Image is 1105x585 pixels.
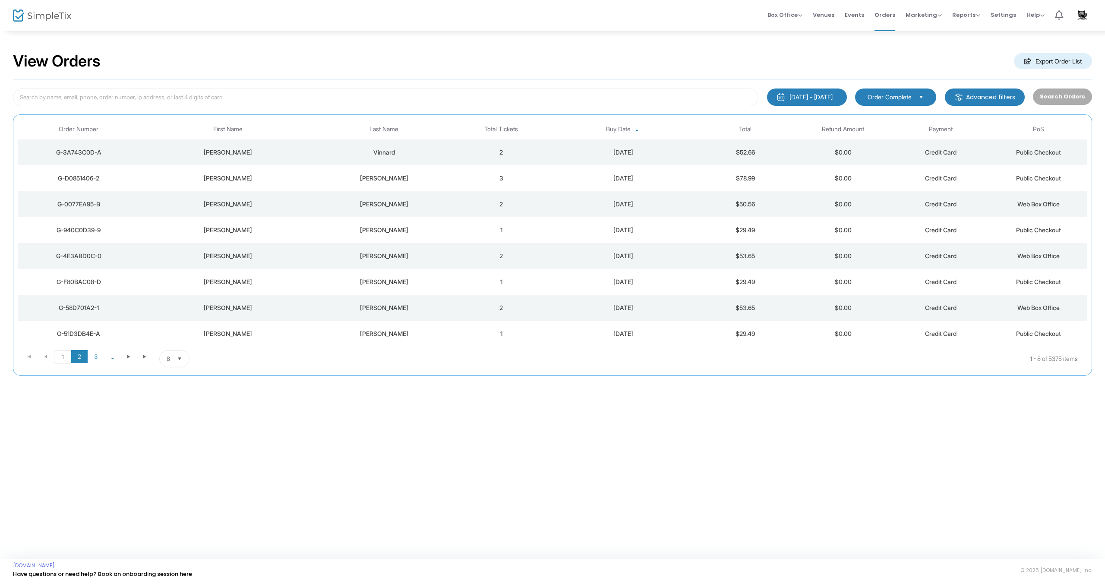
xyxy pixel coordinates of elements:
span: Web Box Office [1017,200,1060,208]
div: 9/13/2025 [552,226,694,234]
div: 9/13/2025 [552,252,694,260]
div: G-0077EA95-B [20,200,138,209]
div: G-3A743C0D-A [20,148,138,157]
span: Go to the last page [137,350,153,363]
div: ANNA [142,200,313,209]
div: MARTINEZ [318,200,450,209]
td: 1 [452,217,550,243]
input: Search by name, email, phone, order number, ip address, or last 4 digits of card [13,89,758,106]
span: Go to the last page [142,353,148,360]
td: $0.00 [794,191,892,217]
span: Help [1026,11,1045,19]
div: [DATE] - [DATE] [789,93,833,101]
span: Sortable [634,126,641,133]
span: Credit Card [925,304,957,311]
div: ROONEY [318,304,450,312]
td: 2 [452,243,550,269]
h2: View Orders [13,52,101,71]
td: $53.65 [697,243,794,269]
div: Trina [142,174,313,183]
span: Credit Card [925,330,957,337]
span: First Name [213,126,243,133]
td: $78.99 [697,165,794,191]
td: 2 [452,295,550,321]
span: Payment [929,126,953,133]
span: Page 4 [104,350,120,363]
td: 1 [452,321,550,347]
div: G-51D3DB4E-A [20,329,138,338]
span: Events [845,4,864,26]
td: 1 [452,269,550,295]
span: Web Box Office [1017,304,1060,311]
div: OHara [318,278,450,286]
span: Public Checkout [1016,330,1061,337]
td: $0.00 [794,165,892,191]
div: 9/13/2025 [552,329,694,338]
td: $0.00 [794,139,892,165]
div: Gerald [142,148,313,157]
span: Page 2 [71,350,88,363]
span: Marketing [906,11,942,19]
span: Box Office [767,11,802,19]
span: © 2025 [DOMAIN_NAME] Inc. [1020,567,1092,574]
span: Page 1 [54,350,71,364]
kendo-pager-info: 1 - 8 of 5375 items [275,350,1078,367]
button: Select [174,351,186,367]
td: $29.49 [697,217,794,243]
td: 2 [452,191,550,217]
m-button: Advanced filters [945,89,1025,106]
div: 9/13/2025 [552,304,694,312]
span: Order Number [59,126,98,133]
span: PoS [1033,126,1044,133]
span: Credit Card [925,149,957,156]
span: Reports [952,11,980,19]
span: Page 3 [88,350,104,363]
div: G-D0851406-2 [20,174,138,183]
td: $29.49 [697,269,794,295]
td: $29.49 [697,321,794,347]
span: Public Checkout [1016,278,1061,285]
span: Go to the next page [120,350,137,363]
div: G-940C0D39-9 [20,226,138,234]
span: Go to the next page [125,353,132,360]
button: [DATE] - [DATE] [767,89,847,106]
td: $0.00 [794,321,892,347]
div: Data table [18,119,1087,347]
div: 9/13/2025 [552,148,694,157]
span: Public Checkout [1016,174,1061,182]
span: Web Box Office [1017,252,1060,259]
td: $0.00 [794,217,892,243]
td: 2 [452,139,550,165]
span: Credit Card [925,226,957,234]
div: OHara [318,174,450,183]
span: Buy Date [606,126,631,133]
td: $53.65 [697,295,794,321]
img: monthly [777,93,785,101]
span: Credit Card [925,278,957,285]
th: Total Tickets [452,119,550,139]
div: 9/13/2025 [552,200,694,209]
div: Guzman [318,329,450,338]
span: Last Name [369,126,398,133]
div: TOM [142,252,313,260]
span: Public Checkout [1016,226,1061,234]
span: Orders [875,4,895,26]
span: 8 [167,354,170,363]
span: Order Complete [868,93,912,101]
div: Veronica [142,329,313,338]
div: 9/13/2025 [552,278,694,286]
td: $52.66 [697,139,794,165]
m-button: Export Order List [1014,53,1092,69]
span: Credit Card [925,252,957,259]
span: Credit Card [925,200,957,208]
th: Refund Amount [794,119,892,139]
div: G-F80BAC08-D [20,278,138,286]
div: Trina [142,278,313,286]
a: Have questions or need help? Book an onboarding session here [13,570,192,578]
span: Credit Card [925,174,957,182]
div: KEVIN [142,304,313,312]
a: [DOMAIN_NAME] [13,562,55,569]
td: $0.00 [794,269,892,295]
span: Public Checkout [1016,149,1061,156]
div: Vinnard [318,148,450,157]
